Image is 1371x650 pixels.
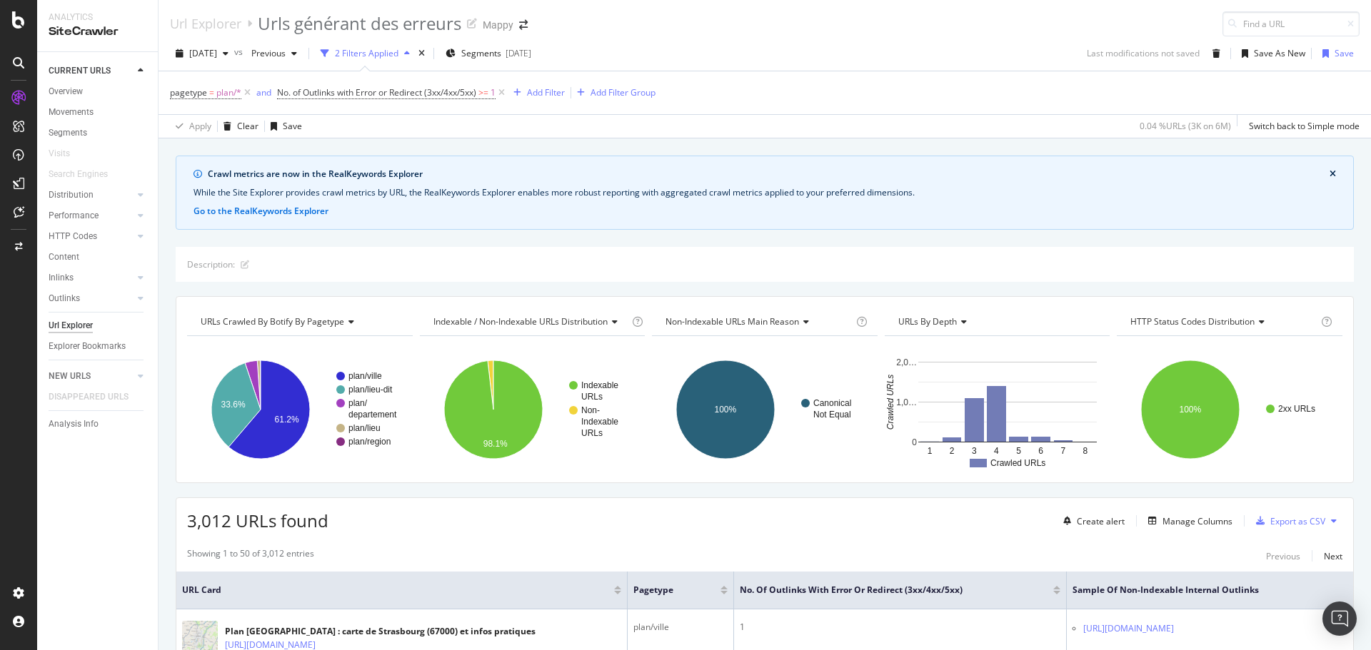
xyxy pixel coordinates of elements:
span: No. of Outlinks with Error or Redirect (3xx/4xx/5xx) [277,86,476,98]
div: Next [1324,550,1342,562]
text: 0 [912,437,917,447]
a: Inlinks [49,270,134,285]
div: DISAPPEARED URLS [49,390,129,405]
span: pagetype [170,86,207,98]
div: Inlinks [49,270,74,285]
text: 98.1% [483,439,507,449]
span: HTTP Status Codes Distribution [1130,315,1255,327]
span: = [209,86,214,98]
a: Performance [49,208,134,223]
button: and [256,86,271,99]
text: URLs [581,428,603,438]
div: Url Explorer [49,318,93,333]
div: plan/ville [633,621,728,634]
text: plan/region [348,437,391,447]
svg: A chart. [1117,347,1340,472]
a: Content [49,250,148,265]
div: Distribution [49,188,94,203]
button: [DATE] [170,42,234,65]
button: 2 Filters Applied [315,42,416,65]
span: plan/* [216,83,241,103]
a: CURRENT URLS [49,64,134,78]
button: Save As New [1236,42,1305,65]
text: 7 [1060,446,1065,456]
button: Export as CSV [1250,509,1325,532]
div: Analytics [49,11,146,24]
text: 2 [950,446,955,456]
a: Search Engines [49,167,122,182]
div: Previous [1266,550,1300,562]
button: Previous [246,42,303,65]
div: Save [283,120,302,132]
div: Visits [49,146,70,161]
button: Save [1317,42,1354,65]
button: Previous [1266,547,1300,564]
div: HTTP Codes [49,229,97,244]
text: Not Equal [813,410,851,420]
text: Non- [581,405,600,415]
text: Canonical [813,398,851,408]
a: [URL][DOMAIN_NAME] [1083,621,1174,636]
span: Segments [461,47,501,59]
button: Segments[DATE] [440,42,537,65]
text: plan/lieu [348,423,381,433]
h4: HTTP Status Codes Distribution [1128,310,1318,333]
div: Save [1335,47,1354,59]
div: Crawl metrics are now in the RealKeywords Explorer [208,168,1330,181]
text: 6 [1038,446,1043,456]
button: Switch back to Simple mode [1243,115,1360,138]
div: Outlinks [49,291,80,306]
h4: Indexable / Non-Indexable URLs Distribution [431,310,629,333]
div: Clear [237,120,258,132]
div: CURRENT URLS [49,64,111,78]
svg: A chart. [885,347,1108,472]
svg: A chart. [420,347,643,472]
span: Previous [246,47,286,59]
span: Non-Indexable URLs Main Reason [666,315,799,327]
div: 0.04 % URLs ( 3K on 6M ) [1140,120,1231,132]
div: Export as CSV [1270,515,1325,527]
text: 61.2% [275,415,299,425]
div: Last modifications not saved [1087,47,1200,59]
a: Url Explorer [49,318,148,333]
div: A chart. [652,347,875,472]
button: Create alert [1058,509,1125,532]
div: NEW URLS [49,369,91,384]
span: vs [234,46,246,58]
a: Url Explorer [170,16,241,31]
button: close banner [1326,165,1340,183]
div: 2 Filters Applied [335,47,398,59]
div: Switch back to Simple mode [1249,120,1360,132]
span: pagetype [633,584,699,596]
text: URLs [581,392,603,402]
div: Movements [49,105,94,120]
text: 3 [972,446,977,456]
a: Segments [49,126,148,141]
button: Add Filter [508,84,565,101]
h4: URLs by Depth [895,310,1098,333]
a: Movements [49,105,148,120]
text: Indexable [581,380,618,390]
text: 33.6% [221,400,246,410]
div: Create alert [1077,515,1125,527]
text: 2,0… [896,357,917,367]
a: DISAPPEARED URLS [49,390,143,405]
text: 1,0… [896,397,917,407]
span: Sample of Non-Indexable Internal Outlinks [1073,584,1326,596]
button: Add Filter Group [571,84,656,101]
div: Overview [49,84,83,99]
div: times [416,46,428,61]
div: Manage Columns [1162,515,1232,527]
button: Apply [170,115,211,138]
text: 100% [715,405,737,415]
div: info banner [176,156,1354,230]
text: 5 [1016,446,1021,456]
div: Apply [189,120,211,132]
text: 1 [928,446,933,456]
text: Crawled URLs [990,458,1045,468]
a: NEW URLS [49,369,134,384]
